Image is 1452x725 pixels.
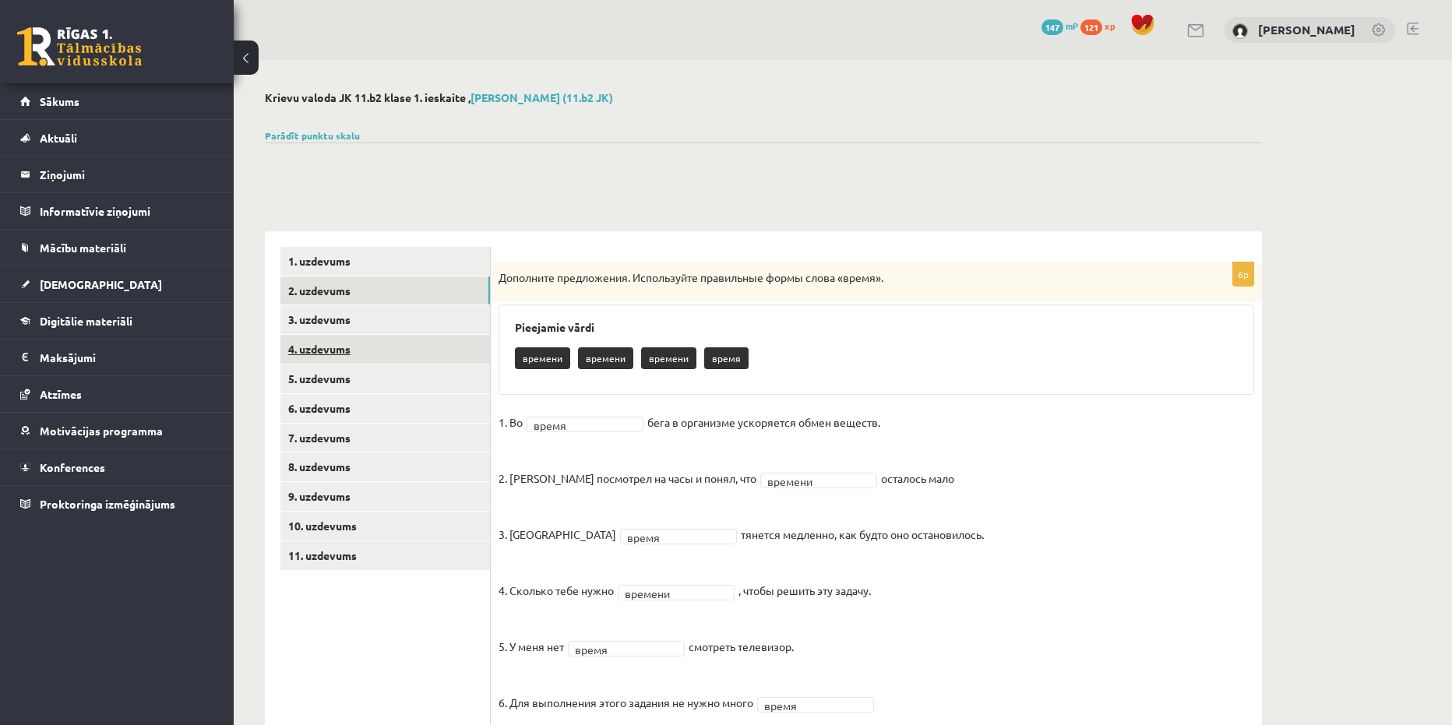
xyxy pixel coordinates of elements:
span: Proktoringa izmēģinājums [40,497,175,511]
p: времени [515,347,570,369]
a: Sākums [20,83,214,119]
a: 6. uzdevums [280,394,490,423]
span: время [764,698,853,713]
fieldset: бега в организме ускоряется обмен веществ. осталось мало тянется медленно, как будто оно останови... [499,410,1254,723]
a: время [757,697,874,713]
span: Aktuāli [40,131,77,145]
a: 8. uzdevums [280,452,490,481]
a: Motivācijas programma [20,413,214,449]
span: время [575,642,664,657]
a: [PERSON_NAME] [1258,22,1355,37]
a: время [527,417,643,432]
p: 1. Во [499,410,523,434]
a: 10. uzdevums [280,512,490,540]
legend: Ziņojumi [40,157,214,192]
span: времени [767,473,856,489]
a: Parādīt punktu skalu [265,129,360,142]
a: Konferences [20,449,214,485]
span: Digitālie materiāli [40,314,132,328]
a: Maksājumi [20,340,214,375]
a: 2. uzdevums [280,276,490,305]
span: Motivācijas programma [40,424,163,438]
span: Mācību materiāli [40,241,126,255]
h2: Krievu valoda JK 11.b2 klase 1. ieskaite , [265,91,1262,104]
span: 121 [1080,19,1102,35]
p: 6p [1232,262,1254,287]
a: [PERSON_NAME] (11.b2 JK) [470,90,613,104]
p: 5. У меня нет [499,611,564,658]
a: времени [760,473,877,488]
span: времени [625,586,714,601]
span: Konferences [40,460,105,474]
a: Mācību materiāli [20,230,214,266]
p: времени [641,347,696,369]
p: 6. Для выполнения этого задания не нужно много [499,667,753,714]
img: Kristiāna Ozola [1232,23,1248,39]
a: 11. uzdevums [280,541,490,570]
span: Atzīmes [40,387,82,401]
a: Ziņojumi [20,157,214,192]
legend: Informatīvie ziņojumi [40,193,214,229]
a: Rīgas 1. Tālmācības vidusskola [17,27,142,66]
a: 9. uzdevums [280,482,490,511]
a: Proktoringa izmēģinājums [20,486,214,522]
a: 4. uzdevums [280,335,490,364]
a: [DEMOGRAPHIC_DATA] [20,266,214,302]
h3: Pieejamie vārdi [515,321,1238,334]
a: время [620,529,737,544]
a: 1. uzdevums [280,247,490,276]
a: 121 xp [1080,19,1122,32]
legend: Maksājumi [40,340,214,375]
a: Informatīvie ziņojumi [20,193,214,229]
a: время [568,641,685,656]
a: 3. uzdevums [280,305,490,334]
span: mP [1066,19,1078,32]
span: xp [1105,19,1115,32]
span: время [534,417,622,433]
p: 4. Сколько тебе нужно [499,555,614,602]
span: Sākums [40,94,79,108]
p: 2. [PERSON_NAME] посмотрел на часы и понял, что [499,443,756,490]
span: [DEMOGRAPHIC_DATA] [40,277,162,291]
p: Дополните предложения. Используйте правильные формы слова «время». [499,270,1176,286]
a: Digitālie materiāli [20,303,214,339]
p: время [704,347,749,369]
a: 5. uzdevums [280,364,490,393]
a: Atzīmes [20,376,214,412]
span: 147 [1041,19,1063,35]
a: Aktuāli [20,120,214,156]
p: 3. [GEOGRAPHIC_DATA] [499,499,616,546]
a: 147 mP [1041,19,1078,32]
p: времени [578,347,633,369]
a: времени [618,585,735,600]
a: 7. uzdevums [280,424,490,452]
span: время [627,530,716,545]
